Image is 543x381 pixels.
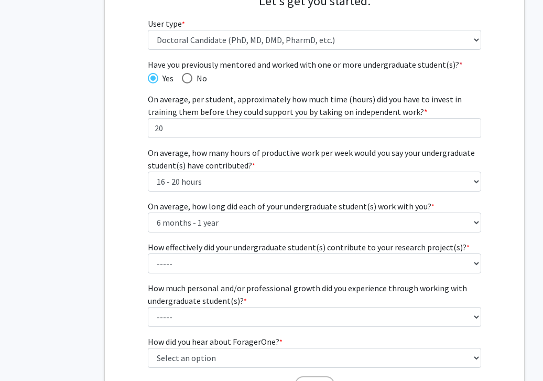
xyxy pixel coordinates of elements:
label: How effectively did your undergraduate student(s) contribute to your research project(s)? [148,241,470,253]
span: Have you previously mentored and worked with one or more undergraduate student(s)? [148,58,482,71]
span: Yes [158,72,173,84]
mat-radio-group: Have you previously mentored and worked with one or more undergraduate student(s)? [148,71,482,84]
span: No [192,72,207,84]
label: How much personal and/or professional growth did you experience through working with undergraduat... [148,282,482,307]
label: User type [148,17,185,30]
label: On average, how long did each of your undergraduate student(s) work with you? [148,200,435,213]
label: How did you hear about ForagerOne? [148,335,283,348]
span: On average, per student, approximately how much time (hours) did you have to invest in training t... [148,94,462,117]
label: On average, how many hours of productive work per week would you say your undergraduate student(s... [148,146,482,172]
iframe: Chat [8,334,45,373]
